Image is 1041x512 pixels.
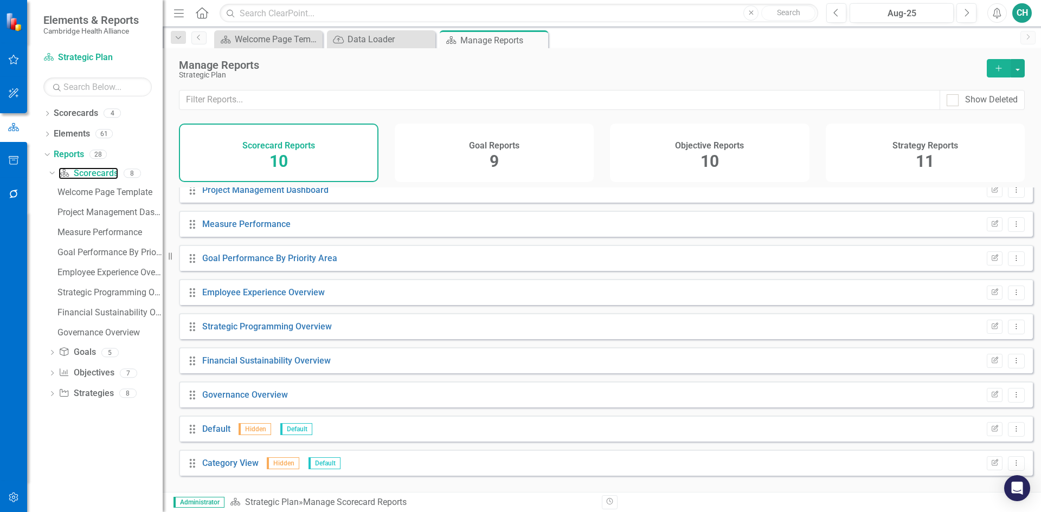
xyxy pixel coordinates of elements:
[120,368,137,378] div: 7
[59,346,95,359] a: Goals
[57,308,163,317] div: Financial Sustainability Overview
[57,248,163,257] div: Goal Performance By Priority Area
[101,348,119,357] div: 5
[55,243,163,261] a: Goal Performance By Priority Area
[104,109,121,118] div: 4
[202,219,291,229] a: Measure Performance
[43,51,152,64] a: Strategic Plan
[202,458,259,468] a: Category View
[202,185,329,195] a: Project Management Dashboard
[54,148,84,161] a: Reports
[965,94,1018,106] div: Show Deleted
[55,323,163,341] a: Governance Overview
[55,263,163,281] a: Employee Experience Overview
[5,12,25,31] img: ClearPoint Strategy
[230,496,594,509] div: » Manage Scorecard Reports
[43,27,139,35] small: Cambridge Health Alliance
[55,303,163,321] a: Financial Sustainability Overview
[267,457,299,469] span: Hidden
[57,208,163,217] div: Project Management Dashboard
[348,33,433,46] div: Data Loader
[269,152,288,171] span: 10
[55,223,163,241] a: Measure Performance
[179,90,940,110] input: Filter Reports...
[892,141,958,151] h4: Strategy Reports
[202,424,230,434] a: Default
[235,33,320,46] div: Welcome Page Template
[675,141,744,151] h4: Objective Reports
[761,5,815,21] button: Search
[179,71,976,79] div: Strategic Plan
[217,33,320,46] a: Welcome Page Template
[242,141,315,151] h4: Scorecard Reports
[54,107,98,120] a: Scorecards
[57,187,163,197] div: Welcome Page Template
[55,283,163,301] a: Strategic Programming Overview
[59,167,118,180] a: Scorecards
[202,287,325,297] a: Employee Experience Overview
[280,423,312,435] span: Default
[59,387,113,400] a: Strategies
[469,141,519,151] h4: Goal Reports
[916,152,934,171] span: 11
[55,203,163,221] a: Project Management Dashboard
[460,34,545,47] div: Manage Reports
[202,355,331,366] a: Financial Sustainability Overview
[119,389,137,398] div: 8
[54,128,90,140] a: Elements
[850,3,954,23] button: Aug-25
[202,390,288,400] a: Governance Overview
[95,129,113,139] div: 61
[179,59,976,71] div: Manage Reports
[57,228,163,237] div: Measure Performance
[43,77,152,96] input: Search Below...
[43,14,139,27] span: Elements & Reports
[202,321,332,332] a: Strategic Programming Overview
[701,152,719,171] span: 10
[1012,3,1032,23] button: CH
[490,152,499,171] span: 9
[330,33,433,46] a: Data Loader
[309,457,340,469] span: Default
[777,8,800,17] span: Search
[202,253,337,263] a: Goal Performance By Priority Area
[220,4,818,23] input: Search ClearPoint...
[55,183,163,200] a: Welcome Page Template
[245,497,299,507] a: Strategic Plan
[173,497,224,508] span: Administrator
[59,367,114,379] a: Objectives
[89,150,107,159] div: 28
[1004,475,1030,501] div: Open Intercom Messenger
[124,168,141,178] div: 8
[57,288,163,297] div: Strategic Programming Overview
[57,268,163,277] div: Employee Experience Overview
[853,7,950,20] div: Aug-25
[57,328,163,338] div: Governance Overview
[239,423,271,435] span: Hidden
